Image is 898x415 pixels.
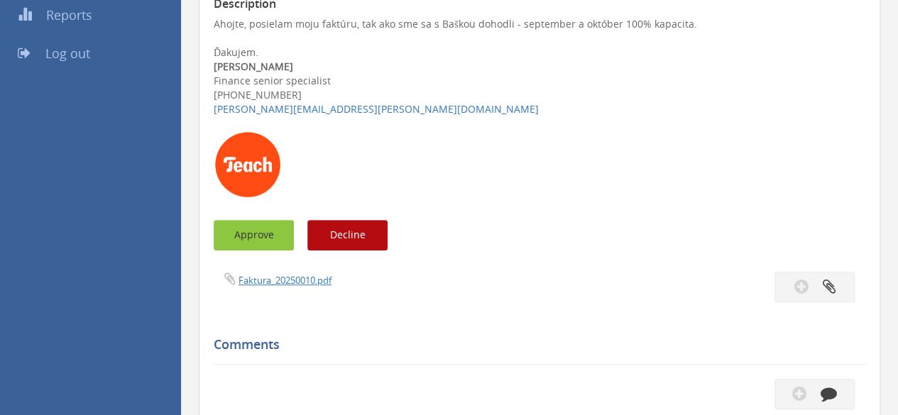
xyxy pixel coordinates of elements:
h5: Comments [214,338,855,352]
b: [PERSON_NAME] [214,60,293,73]
a: Faktura_20250010.pdf [239,274,332,287]
div: Ahojte, posielam moju faktúru, tak ako sme sa s Baškou dohodli - september a október 100% kapacit... [214,17,865,60]
img: AIorK4xSa6t3Lh7MmhAzFFglIwwqhVIS900l1I_z8FnkFtdJm_FuW2-nIvdGWjvNSCHpIDgwwphNxII [214,131,282,199]
a: [PERSON_NAME][EMAIL_ADDRESS][PERSON_NAME][DOMAIN_NAME] [214,102,539,116]
span: Log out [45,45,90,62]
button: Decline [307,220,388,250]
button: Approve [214,220,294,250]
span: Reports [46,6,92,23]
div: Finance senior specialist [PHONE_NUMBER] [214,60,865,199]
